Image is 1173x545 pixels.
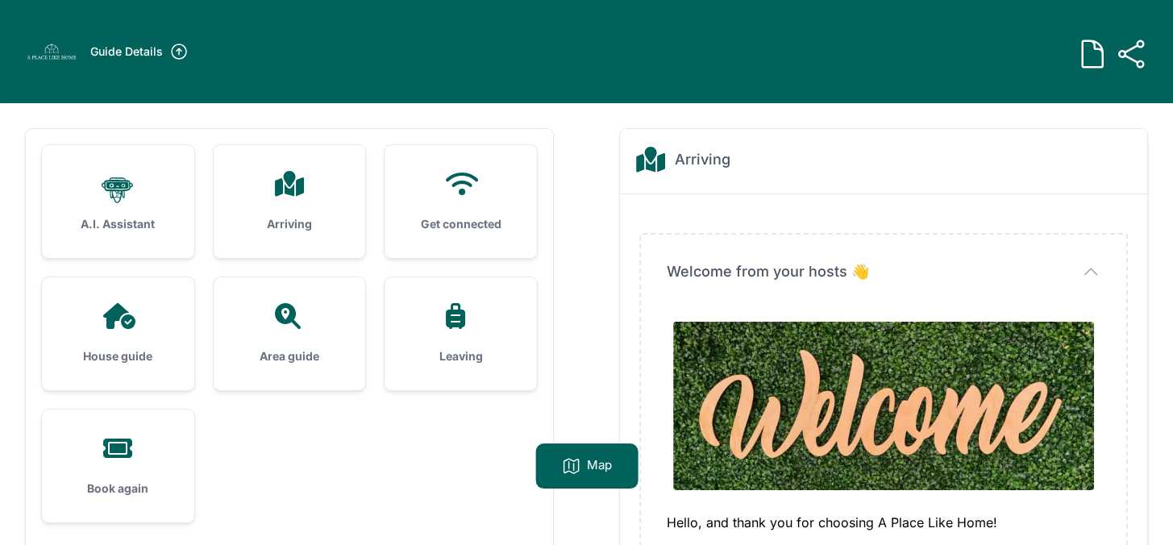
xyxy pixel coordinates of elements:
img: h5d4vz88njeuuwvnq6s3l64f67o7 [26,26,77,77]
a: Leaving [385,277,537,390]
h3: Book again [68,481,168,497]
h3: A.I. Assistant [68,216,168,232]
h3: Area guide [239,348,340,364]
a: Guide Details [90,42,189,61]
h3: Guide Details [90,44,163,60]
p: Map [587,456,612,476]
h3: Leaving [410,348,511,364]
a: A.I. Assistant [42,145,194,258]
a: House guide [42,277,194,390]
a: Arriving [214,145,366,258]
a: Get connected [385,145,537,258]
a: Book again [42,410,194,522]
span: Welcome from your hosts 👋 [667,260,869,283]
h2: Arriving [675,148,730,171]
button: Welcome from your hosts 👋 [667,260,1100,283]
h3: Get connected [410,216,511,232]
h3: House guide [68,348,168,364]
img: 7xp1v03vmugzr5yve9hh8im8fbxr [673,322,1094,490]
h3: Arriving [239,216,340,232]
a: Area guide [214,277,366,390]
